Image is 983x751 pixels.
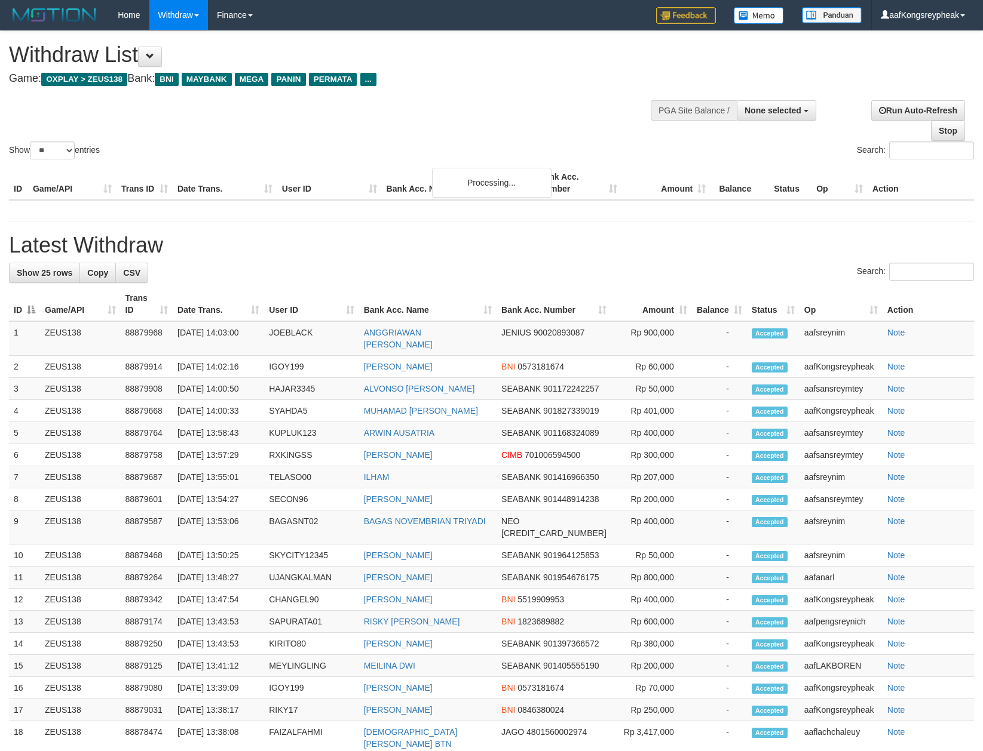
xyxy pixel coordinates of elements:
[364,705,433,715] a: [PERSON_NAME]
[121,611,173,633] td: 88879174
[173,611,264,633] td: [DATE] 13:43:53
[173,444,264,466] td: [DATE] 13:57:29
[173,378,264,400] td: [DATE] 14:00:50
[692,400,747,422] td: -
[752,473,788,483] span: Accepted
[800,356,883,378] td: aafKongsreypheak
[364,661,415,670] a: MEILINA DWI
[656,7,716,24] img: Feedback.jpg
[173,356,264,378] td: [DATE] 14:02:16
[41,73,127,86] span: OXPLAY > ZEUS138
[887,384,905,393] a: Note
[811,166,868,200] th: Op
[800,633,883,655] td: aafKongsreypheak
[9,466,40,488] td: 7
[887,550,905,560] a: Note
[737,100,816,121] button: None selected
[173,699,264,721] td: [DATE] 13:38:17
[364,328,433,349] a: ANGGRIAWAN [PERSON_NAME]
[264,589,359,611] td: CHANGEL90
[173,422,264,444] td: [DATE] 13:58:43
[40,287,121,321] th: Game/API: activate to sort column ascending
[121,422,173,444] td: 88879764
[264,699,359,721] td: RIKY17
[87,268,108,278] span: Copy
[887,516,905,526] a: Note
[121,655,173,677] td: 88879125
[611,633,692,655] td: Rp 380,000
[747,287,800,321] th: Status: activate to sort column ascending
[173,488,264,510] td: [DATE] 13:54:27
[364,406,478,415] a: MUHAMAD [PERSON_NAME]
[40,655,121,677] td: ZEUS138
[543,384,599,393] span: Copy 901172242257 to clipboard
[887,661,905,670] a: Note
[501,472,541,482] span: SEABANK
[800,699,883,721] td: aafKongsreypheak
[364,550,433,560] a: [PERSON_NAME]
[887,705,905,715] a: Note
[173,400,264,422] td: [DATE] 14:00:33
[359,287,497,321] th: Bank Acc. Name: activate to sort column ascending
[364,450,433,460] a: [PERSON_NAME]
[121,488,173,510] td: 88879601
[264,378,359,400] td: HAJAR3345
[543,406,599,415] span: Copy 901827339019 to clipboard
[692,321,747,356] td: -
[501,683,515,692] span: BNI
[543,494,599,504] span: Copy 901448914238 to clipboard
[121,510,173,544] td: 88879587
[40,567,121,589] td: ZEUS138
[501,428,541,438] span: SEABANK
[9,444,40,466] td: 6
[752,495,788,505] span: Accepted
[543,661,599,670] span: Copy 901405555190 to clipboard
[868,166,974,200] th: Action
[271,73,305,86] span: PANIN
[264,544,359,567] td: SKYCITY12345
[173,321,264,356] td: [DATE] 14:03:00
[40,488,121,510] td: ZEUS138
[9,321,40,356] td: 1
[9,655,40,677] td: 15
[9,400,40,422] td: 4
[121,356,173,378] td: 88879914
[752,728,788,738] span: Accepted
[752,551,788,561] span: Accepted
[121,589,173,611] td: 88879342
[79,263,116,283] a: Copy
[887,595,905,604] a: Note
[800,488,883,510] td: aafsansreymtey
[40,321,121,356] td: ZEUS138
[611,677,692,699] td: Rp 70,000
[517,595,564,604] span: Copy 5519909953 to clipboard
[752,595,788,605] span: Accepted
[800,677,883,699] td: aafKongsreypheak
[9,611,40,633] td: 13
[264,488,359,510] td: SECON96
[889,263,974,281] input: Search:
[277,166,382,200] th: User ID
[9,6,100,24] img: MOTION_logo.png
[692,378,747,400] td: -
[40,378,121,400] td: ZEUS138
[121,544,173,567] td: 88879468
[17,268,72,278] span: Show 25 rows
[9,263,80,283] a: Show 25 rows
[692,699,747,721] td: -
[501,573,541,582] span: SEABANK
[364,494,433,504] a: [PERSON_NAME]
[692,466,747,488] td: -
[931,121,965,141] a: Stop
[9,233,974,257] h1: Latest Withdraw
[9,422,40,444] td: 5
[432,168,552,198] div: Processing...
[883,287,974,321] th: Action
[173,655,264,677] td: [DATE] 13:41:12
[121,633,173,655] td: 88879250
[360,73,376,86] span: ...
[887,494,905,504] a: Note
[887,328,905,337] a: Note
[800,544,883,567] td: aafsreynim
[501,550,541,560] span: SEABANK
